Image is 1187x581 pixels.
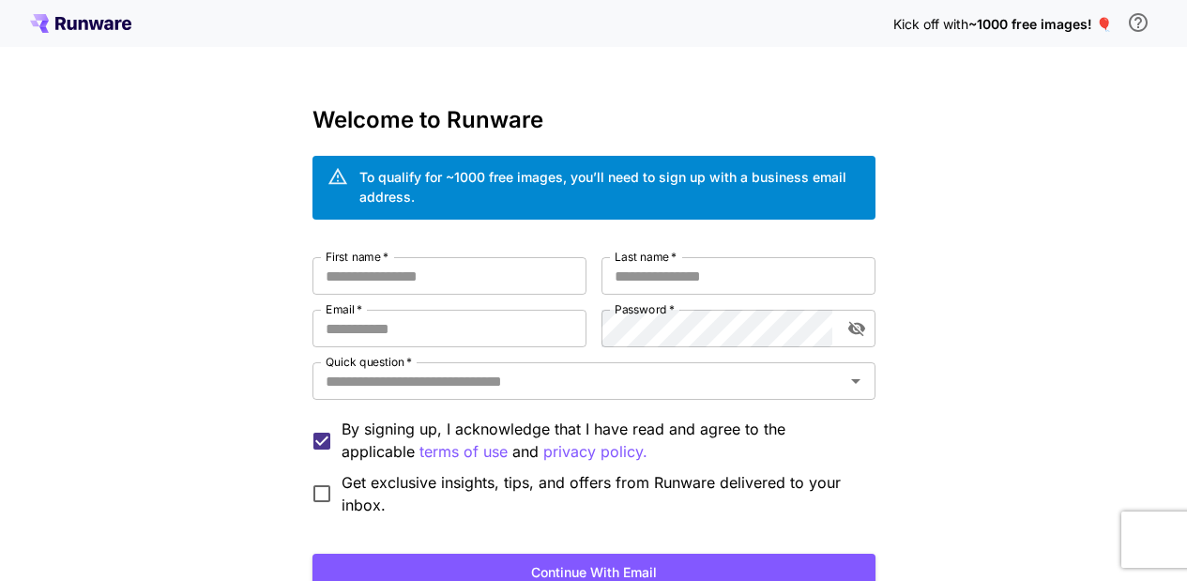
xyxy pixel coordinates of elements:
p: terms of use [419,440,508,464]
span: Get exclusive insights, tips, and offers from Runware delivered to your inbox. [342,471,860,516]
span: Kick off with [893,16,968,32]
button: By signing up, I acknowledge that I have read and agree to the applicable and privacy policy. [419,440,508,464]
button: In order to qualify for free credit, you need to sign up with a business email address and click ... [1119,4,1157,41]
label: Email [326,301,362,317]
h3: Welcome to Runware [312,107,875,133]
span: ~1000 free images! 🎈 [968,16,1112,32]
div: To qualify for ~1000 free images, you’ll need to sign up with a business email address. [359,167,860,206]
p: privacy policy. [543,440,647,464]
label: Quick question [326,354,412,370]
label: Password [615,301,675,317]
label: Last name [615,249,677,265]
button: toggle password visibility [840,312,874,345]
button: By signing up, I acknowledge that I have read and agree to the applicable terms of use and [543,440,647,464]
label: First name [326,249,388,265]
button: Open [843,368,869,394]
p: By signing up, I acknowledge that I have read and agree to the applicable and [342,418,860,464]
